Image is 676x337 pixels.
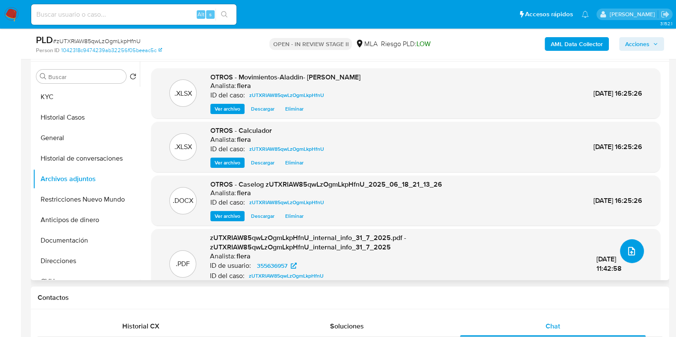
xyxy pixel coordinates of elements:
[215,158,240,167] span: Ver archivo
[209,10,212,18] span: s
[210,72,360,82] span: OTROS - Movimientos-Aladdin- [PERSON_NAME]
[53,37,141,45] span: # zUTXRIAW85qwLzOgmLkpHfnU
[215,9,233,21] button: search-icon
[33,107,140,128] button: Historial Casos
[36,33,53,47] b: PLD
[33,169,140,189] button: Archivos adjuntos
[130,73,136,82] button: Volver al orden por defecto
[174,89,192,98] p: .XLSX
[660,20,672,27] span: 3.152.1
[174,142,192,152] p: .XLSX
[210,272,245,280] p: ID del caso:
[33,87,140,107] button: KYC
[210,158,245,168] button: Ver archivo
[247,104,279,114] button: Descargar
[285,212,304,220] span: Eliminar
[593,142,642,152] span: [DATE] 16:25:26
[249,90,324,100] span: zUTXRIAW85qwLzOgmLkpHfnU
[246,90,328,100] a: zUTXRIAW85qwLzOgmLkpHfnU
[551,37,603,51] b: AML Data Collector
[210,233,406,252] span: zUTXRIAW85qwLzOgmLkpHfnU_internal_info_31_7_2025.pdf - zUTXRIAW85qwLzOgmLkpHfnU_internal_info_31_...
[210,189,236,197] p: Analista:
[249,271,324,281] span: zUTXRIAW85qwLzOgmLkpHfnU
[210,126,272,135] span: OTROS - Calculador
[198,10,204,18] span: Alt
[251,158,275,167] span: Descargar
[330,321,364,331] span: Soluciones
[237,82,251,90] h6: flera
[176,259,190,269] p: .PDF
[210,261,251,270] p: ID de usuario:
[210,135,236,144] p: Analista:
[619,37,664,51] button: Acciones
[582,11,589,18] a: Notificaciones
[33,128,140,148] button: General
[61,47,162,54] a: 1042318c9474239ab32256f05beeac5c
[210,211,245,221] button: Ver archivo
[625,37,649,51] span: Acciones
[236,252,251,261] h6: flera
[281,158,308,168] button: Eliminar
[247,158,279,168] button: Descargar
[245,271,327,281] a: zUTXRIAW85qwLzOgmLkpHfnU
[210,145,245,153] p: ID del caso:
[237,189,251,197] h6: flera
[31,9,236,20] input: Buscar usuario o caso...
[210,252,236,261] p: Analista:
[33,148,140,169] button: Historial de conversaciones
[257,261,287,271] span: 355636957
[285,105,304,113] span: Eliminar
[215,212,240,220] span: Ver archivo
[210,198,245,207] p: ID del caso:
[247,211,279,221] button: Descargar
[281,104,308,114] button: Eliminar
[620,239,644,263] button: upload-file
[281,211,308,221] button: Eliminar
[252,261,302,271] a: 355636957
[33,189,140,210] button: Restricciones Nuevo Mundo
[48,73,123,81] input: Buscar
[545,37,609,51] button: AML Data Collector
[215,105,240,113] span: Ver archivo
[122,321,159,331] span: Historial CX
[40,73,47,80] button: Buscar
[609,10,658,18] p: florencia.lera@mercadolibre.com
[210,82,236,90] p: Analista:
[36,47,59,54] b: Person ID
[33,210,140,230] button: Anticipos de dinero
[546,321,560,331] span: Chat
[525,10,573,19] span: Accesos rápidos
[237,135,251,144] h6: flera
[246,144,328,154] a: zUTXRIAW85qwLzOgmLkpHfnU
[251,105,275,113] span: Descargar
[416,39,430,49] span: LOW
[33,271,140,292] button: CVU
[355,39,377,49] div: MLA
[251,212,275,220] span: Descargar
[593,196,642,205] span: [DATE] 16:25:26
[249,144,324,154] span: zUTXRIAW85qwLzOgmLkpHfnU
[173,196,193,205] p: .DOCX
[593,88,642,98] span: [DATE] 16:25:26
[381,39,430,49] span: Riesgo PLD:
[33,251,140,271] button: Direcciones
[38,293,662,302] h1: Contactos
[33,230,140,251] button: Documentación
[210,179,442,189] span: OTROS - Caselog zUTXRIAW85qwLzOgmLkpHfnU_2025_06_18_21_13_26
[210,104,245,114] button: Ver archivo
[249,197,324,208] span: zUTXRIAW85qwLzOgmLkpHfnU
[246,197,328,208] a: zUTXRIAW85qwLzOgmLkpHfnU
[210,91,245,100] p: ID del caso:
[661,10,670,19] a: Salir
[285,158,304,167] span: Eliminar
[269,38,352,50] p: OPEN - IN REVIEW STAGE II
[596,254,622,273] span: [DATE] 11:42:58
